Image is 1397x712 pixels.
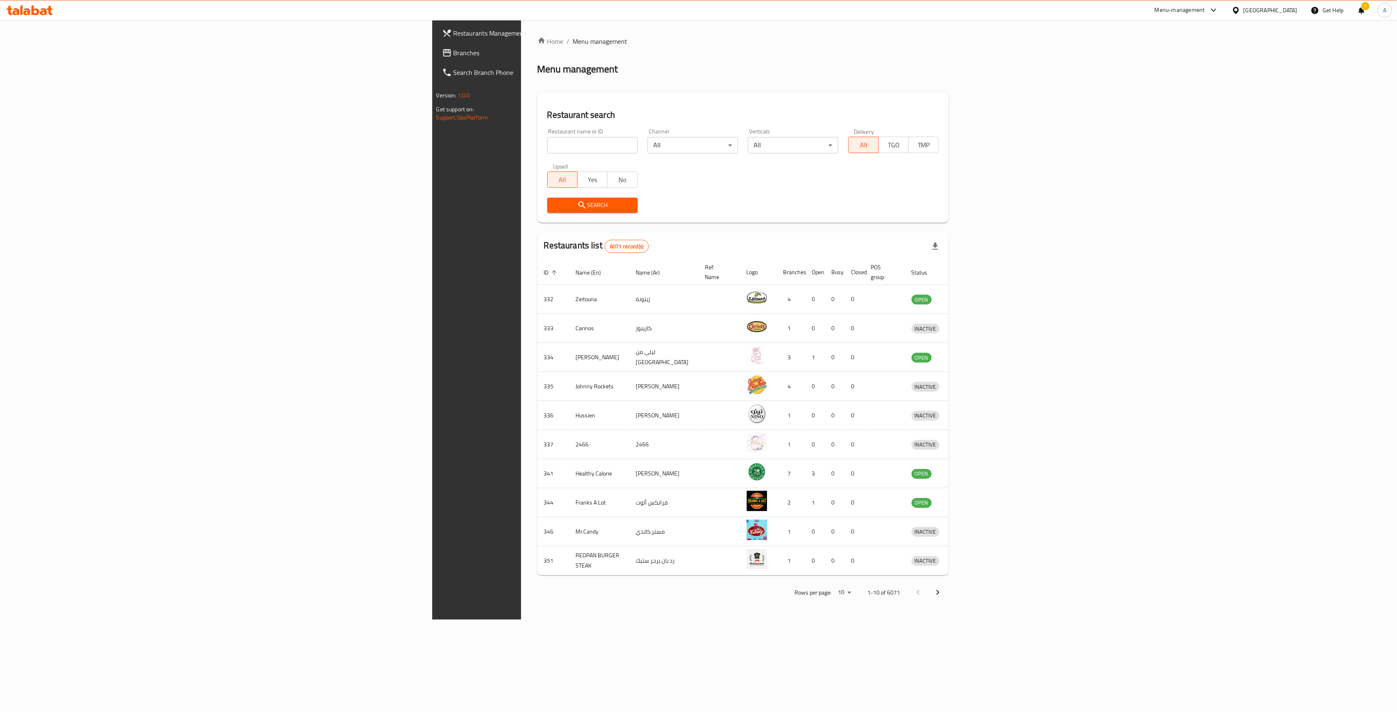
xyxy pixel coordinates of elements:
span: ID [544,268,560,277]
button: No [607,171,637,188]
td: 0 [825,488,845,517]
a: Restaurants Management [436,23,666,43]
a: Support.OpsPlatform [436,112,488,123]
span: Search Branch Phone [454,68,659,77]
span: INACTIVE [912,440,939,449]
span: Status [912,268,938,277]
td: 0 [845,430,864,459]
button: Yes [577,171,607,188]
th: Open [806,260,825,285]
td: 3 [777,343,806,372]
span: TMP [912,139,935,151]
td: 0 [825,372,845,401]
td: 0 [806,430,825,459]
button: Search [547,198,638,213]
span: Name (En) [576,268,612,277]
h2: Restaurants list [544,239,649,253]
td: 1 [777,430,806,459]
td: 0 [845,517,864,546]
td: 0 [806,401,825,430]
span: 6071 record(s) [605,243,648,250]
img: Franks A Lot [747,491,767,511]
p: 1-10 of 6071 [867,588,900,598]
td: 0 [845,314,864,343]
th: Closed [845,260,864,285]
td: 4 [777,372,806,401]
span: OPEN [912,498,932,507]
td: 0 [845,488,864,517]
td: 2 [777,488,806,517]
span: INACTIVE [912,382,939,392]
span: INACTIVE [912,324,939,333]
span: OPEN [912,295,932,304]
img: 2466 [747,433,767,453]
td: 1 [806,488,825,517]
span: POS group [871,262,895,282]
span: TGO [882,139,905,151]
span: Search [554,200,631,210]
td: 1 [806,343,825,372]
td: 7 [777,459,806,488]
td: 0 [845,401,864,430]
td: 3 [806,459,825,488]
td: 0 [806,314,825,343]
span: INACTIVE [912,527,939,536]
input: Search for restaurant name or ID.. [547,137,638,153]
th: Logo [740,260,777,285]
p: Rows per page: [794,588,831,598]
span: All [551,174,574,186]
a: Branches [436,43,666,63]
td: 0 [825,546,845,575]
td: 1 [777,517,806,546]
td: 0 [806,546,825,575]
span: Get support on: [436,104,474,115]
table: enhanced table [537,260,977,575]
button: All [547,171,578,188]
div: Rows per page: [835,586,854,599]
img: Hussien [747,403,767,424]
td: 0 [825,430,845,459]
td: 0 [845,459,864,488]
img: REDPAN BURGER STEAK [747,549,767,569]
span: All [852,139,875,151]
td: 1 [777,314,806,343]
td: 0 [845,546,864,575]
div: Menu-management [1155,5,1205,15]
td: 4 [777,285,806,314]
span: INACTIVE [912,411,939,420]
img: Carinos [747,316,767,337]
td: 0 [845,372,864,401]
td: 0 [825,459,845,488]
span: Version: [436,90,456,101]
span: 1.0.0 [458,90,470,101]
img: Johnny Rockets [747,374,767,395]
td: 0 [845,343,864,372]
span: Branches [454,48,659,58]
td: 1 [777,401,806,430]
img: Mr.Candy [747,520,767,540]
button: TMP [908,137,939,153]
td: 0 [825,285,845,314]
span: OPEN [912,353,932,363]
span: A [1383,6,1386,15]
span: No [611,174,634,186]
th: Branches [777,260,806,285]
img: Healthy Calorie [747,462,767,482]
span: Name (Ar) [636,268,671,277]
span: INACTIVE [912,556,939,566]
td: 1 [777,546,806,575]
div: Total records count [605,240,649,253]
div: OPEN [912,469,932,479]
td: 0 [825,517,845,546]
th: Busy [825,260,845,285]
td: 0 [825,401,845,430]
